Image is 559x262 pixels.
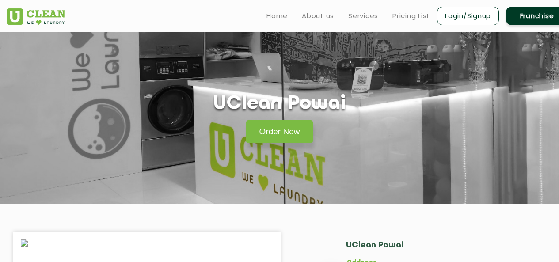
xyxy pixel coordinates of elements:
[246,120,313,143] a: Order Now
[346,241,535,259] h2: UClean Powai
[392,11,430,21] a: Pricing List
[266,11,288,21] a: Home
[437,7,499,25] a: Login/Signup
[213,93,346,115] h1: UClean Powai
[302,11,334,21] a: About us
[348,11,378,21] a: Services
[7,8,65,25] img: UClean Laundry and Dry Cleaning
